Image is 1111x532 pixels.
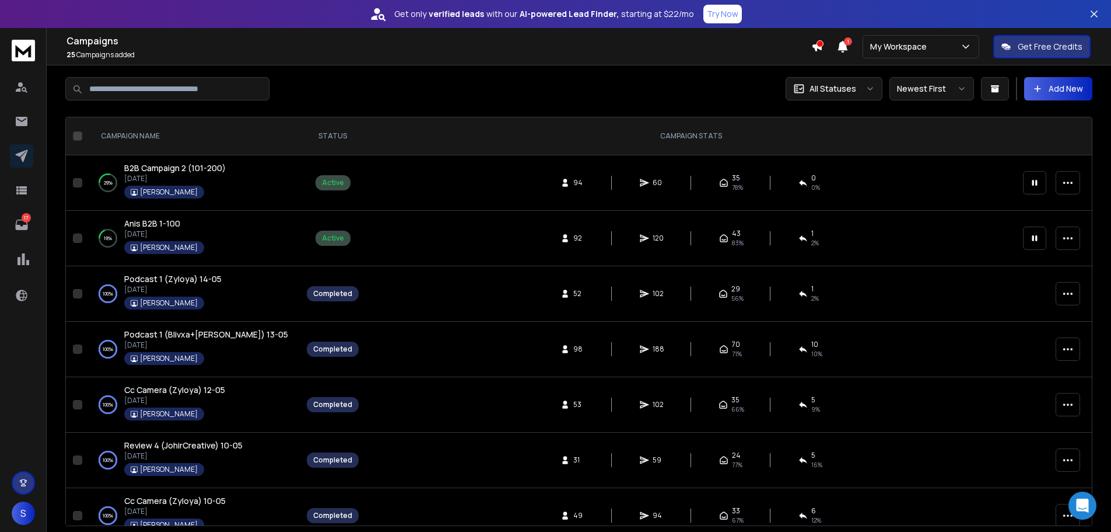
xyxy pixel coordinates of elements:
td: 19%Anis B2B 1-100[DATE][PERSON_NAME] [87,211,300,266]
img: logo [12,40,35,61]
td: 100%Cc Camera (Zyloya) 12-05[DATE][PERSON_NAME] [87,377,300,433]
span: 66 % [731,405,744,414]
span: Review 4 (JohirCreative) 10-05 [124,440,243,451]
p: [DATE] [124,507,226,516]
p: [PERSON_NAME] [140,187,198,197]
button: S [12,502,35,525]
button: Get Free Credits [993,35,1091,58]
button: Newest First [889,77,974,100]
p: 100 % [103,343,113,355]
td: 100%Podcast 1 (Blivxa+[PERSON_NAME]) 13-05[DATE][PERSON_NAME] [87,322,300,377]
td: 100%Podcast 1 (Zyloya) 14-05[DATE][PERSON_NAME] [87,266,300,322]
span: 6 [811,506,816,516]
span: 10 [811,340,818,349]
td: 100%Review 4 (JohirCreative) 10-05[DATE][PERSON_NAME] [87,433,300,488]
p: [DATE] [124,230,204,239]
p: [PERSON_NAME] [140,354,198,363]
span: 1 [811,229,814,238]
h1: Campaigns [66,34,811,48]
p: My Workspace [870,41,931,53]
span: 5 [811,451,815,460]
div: Completed [313,345,352,354]
p: 100 % [103,454,113,466]
button: Try Now [703,5,742,23]
p: [DATE] [124,451,243,461]
span: 60 [653,178,664,187]
p: All Statuses [809,83,856,95]
span: Cc Camera (Zyloya) 12-05 [124,384,225,395]
td: 29%B2B Campaign 2 (101-200)[DATE][PERSON_NAME] [87,155,300,211]
a: Podcast 1 (Zyloya) 14-05 [124,273,222,285]
th: CAMPAIGN STATS [366,117,1016,155]
span: 92 [573,234,585,243]
div: Completed [313,289,352,298]
span: 120 [653,234,664,243]
p: Get only with our starting at $22/mo [394,8,694,20]
p: 100 % [103,510,113,521]
span: 25 [66,50,75,60]
span: 94 [653,511,664,520]
span: 31 [573,455,585,465]
span: 29 [731,284,740,294]
p: [DATE] [124,340,288,350]
p: 19 % [104,232,112,244]
span: 35 [732,173,740,183]
a: Podcast 1 (Blivxa+[PERSON_NAME]) 13-05 [124,329,288,340]
p: [DATE] [124,285,222,294]
span: 0 % [811,183,820,192]
div: Active [322,178,344,187]
span: 188 [653,345,664,354]
span: 2 % [811,294,819,303]
strong: AI-powered Lead Finder, [520,8,619,20]
span: 59 [653,455,664,465]
a: Cc Camera (Zyloya) 12-05 [124,384,225,396]
span: 16 % [811,460,822,470]
p: [PERSON_NAME] [140,465,198,474]
span: 0 [811,173,816,183]
span: 9 % [811,405,820,414]
p: 100 % [103,399,113,411]
span: 71 % [732,349,742,359]
span: 2 % [811,238,819,248]
p: 29 % [104,177,113,189]
span: 98 [573,345,585,354]
a: B2B Campaign 2 (101-200) [124,162,226,174]
p: 100 % [103,288,113,300]
p: Try Now [707,8,738,20]
strong: verified leads [429,8,484,20]
p: [PERSON_NAME] [140,298,198,308]
div: Completed [313,400,352,409]
span: 12 % [811,516,821,525]
div: Active [322,234,344,243]
span: 1 [811,284,814,294]
span: 94 [573,178,585,187]
a: Review 4 (JohirCreative) 10-05 [124,440,243,451]
span: 78 % [732,183,743,192]
div: Open Intercom Messenger [1068,492,1096,520]
span: 24 [732,451,741,460]
span: 49 [573,511,585,520]
span: 102 [653,400,664,409]
p: [PERSON_NAME] [140,520,198,530]
th: CAMPAIGN NAME [87,117,300,155]
a: Cc Camera (Zyloya) 10-05 [124,495,226,507]
span: 53 [573,400,585,409]
p: Get Free Credits [1018,41,1082,53]
span: 1 [844,37,852,46]
span: 83 % [732,238,744,248]
span: 67 % [732,516,744,525]
span: B2B Campaign 2 (101-200) [124,162,226,173]
span: 102 [653,289,664,298]
div: Completed [313,511,352,520]
a: Anis B2B 1-100 [124,218,180,230]
span: 56 % [731,294,744,303]
span: 10 % [811,349,822,359]
p: [DATE] [124,396,225,405]
span: 70 [732,340,740,349]
p: [PERSON_NAME] [140,409,198,419]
